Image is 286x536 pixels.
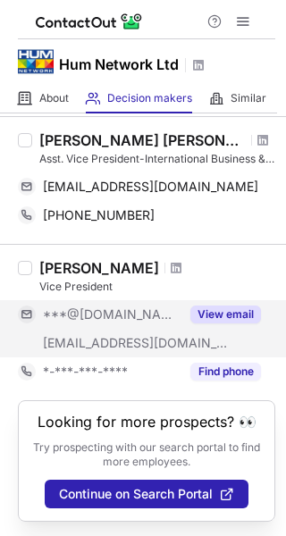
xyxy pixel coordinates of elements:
div: Vice President [39,279,275,295]
span: ***@[DOMAIN_NAME] [43,306,180,322]
span: [EMAIL_ADDRESS][DOMAIN_NAME] [43,335,229,351]
span: [EMAIL_ADDRESS][DOMAIN_NAME] [43,179,258,195]
span: About [39,91,69,105]
p: Try prospecting with our search portal to find more employees. [31,440,262,469]
img: ce66ae8387b96c5cfbc1ba10569d0221 [18,44,54,80]
span: Similar [231,91,266,105]
img: ContactOut v5.3.10 [36,11,143,32]
span: Continue on Search Portal [59,487,213,501]
span: Decision makers [107,91,192,105]
div: [PERSON_NAME] [39,259,159,277]
span: [PHONE_NUMBER] [43,207,155,223]
button: Reveal Button [190,306,261,323]
h1: Hum Network Ltd [59,54,179,75]
button: Reveal Button [190,363,261,381]
div: [PERSON_NAME] [PERSON_NAME] [PERSON_NAME] [39,131,246,149]
div: Asst. Vice President-International Business & Operations [39,151,275,167]
header: Looking for more prospects? 👀 [38,414,257,430]
button: Continue on Search Portal [45,480,248,508]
